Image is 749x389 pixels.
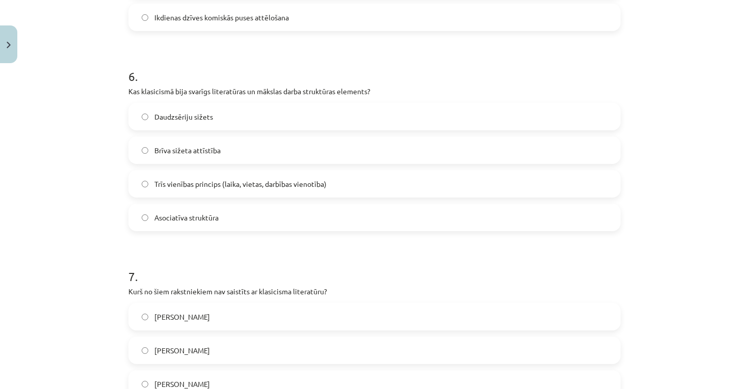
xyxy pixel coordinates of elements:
input: Asociatīva struktūra [142,214,148,221]
h1: 6 . [128,51,621,83]
input: [PERSON_NAME] [142,381,148,387]
img: icon-close-lesson-0947bae3869378f0d4975bcd49f059093ad1ed9edebbc8119c70593378902aed.svg [7,42,11,48]
input: Trīs vienības princips (laika, vietas, darbības vienotība) [142,181,148,187]
span: Trīs vienības princips (laika, vietas, darbības vienotība) [154,179,327,189]
span: [PERSON_NAME] [154,312,210,322]
span: Ikdienas dzīves komiskās puses attēlošana [154,12,289,23]
span: Asociatīva struktūra [154,212,219,223]
span: Brīva sižeta attīstība [154,145,221,156]
span: Daudzsēriju sižets [154,112,213,122]
input: Ikdienas dzīves komiskās puses attēlošana [142,14,148,21]
p: Kas klasicismā bija svarīgs literatūras un mākslas darba struktūras elements? [128,86,621,97]
h1: 7 . [128,252,621,283]
span: [PERSON_NAME] [154,345,210,356]
input: [PERSON_NAME] [142,314,148,320]
input: Daudzsēriju sižets [142,114,148,120]
input: [PERSON_NAME] [142,347,148,354]
input: Brīva sižeta attīstība [142,147,148,154]
p: Kurš no šiem rakstniekiem nav saistīts ar klasicisma literatūru? [128,286,621,297]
